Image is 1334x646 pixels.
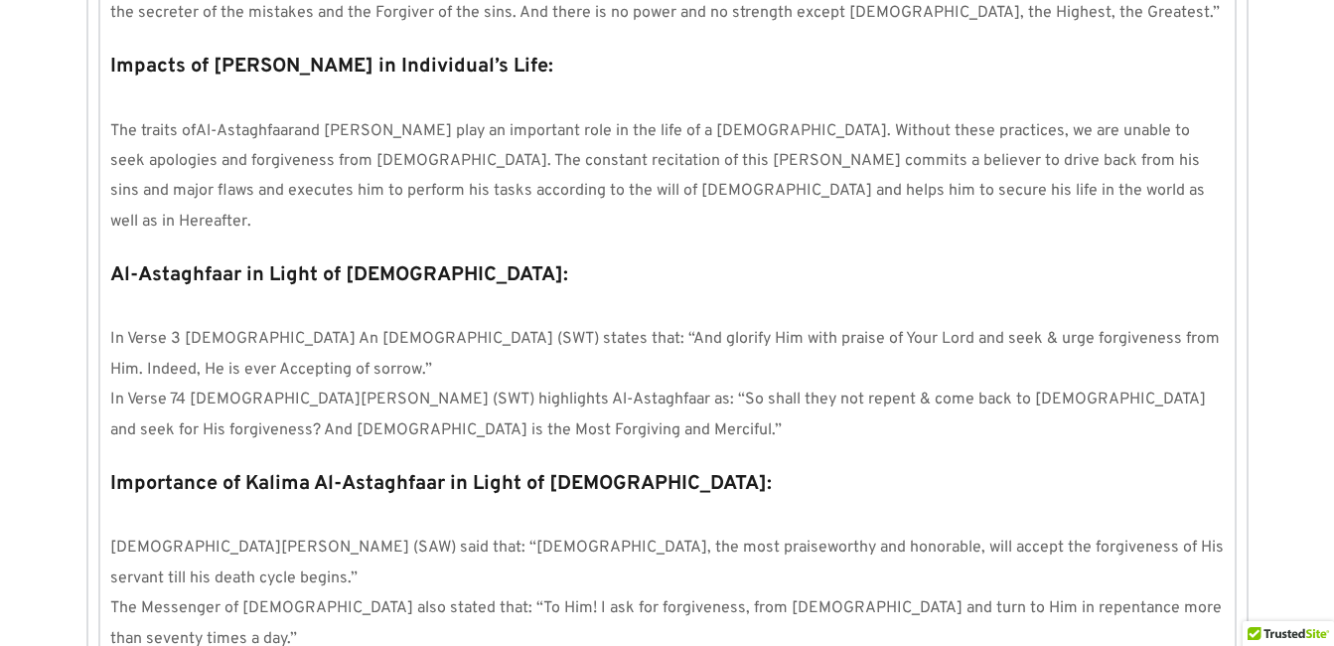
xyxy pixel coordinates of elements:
[110,121,1209,232] span: and [PERSON_NAME] play an important role in the life of a [DEMOGRAPHIC_DATA]. Without these pract...
[110,471,772,497] strong: Importance of Kalima Al-Astaghfaar in Light of [DEMOGRAPHIC_DATA]:
[110,329,1224,379] span: In Verse 3 [DEMOGRAPHIC_DATA] An [DEMOGRAPHIC_DATA] (SWT) states that: “And glorify Him with prai...
[196,121,294,141] span: Al-Astaghfaar
[110,262,568,288] strong: Al-Astaghfaar in Light of [DEMOGRAPHIC_DATA]:
[110,538,1228,587] span: [DEMOGRAPHIC_DATA][PERSON_NAME] (SAW) said that: “[DEMOGRAPHIC_DATA], the most praiseworthy and h...
[110,390,1210,439] span: In Verse 74 [DEMOGRAPHIC_DATA][PERSON_NAME] (SWT) highlights Al-Astaghfaar as: “So shall they not...
[110,54,553,80] strong: Impacts of [PERSON_NAME] in Individual’s Life:
[110,121,196,141] span: The traits of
